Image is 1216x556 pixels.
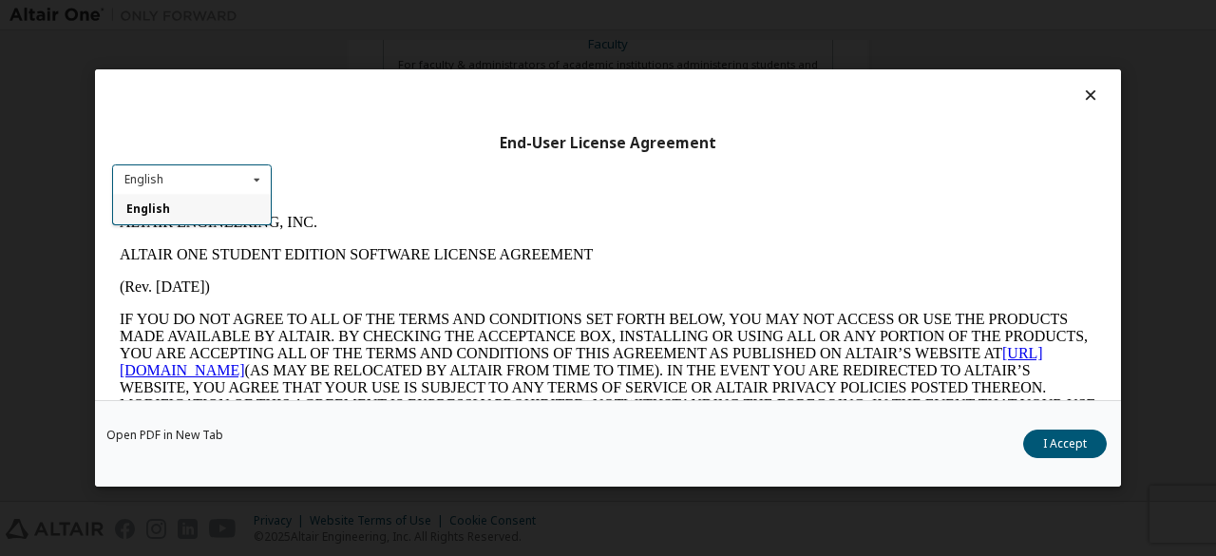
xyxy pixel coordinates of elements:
[112,134,1104,153] div: End-User License Agreement
[126,201,170,218] span: English
[8,72,984,89] p: (Rev. [DATE])
[8,139,931,172] a: [URL][DOMAIN_NAME]
[8,40,984,57] p: ALTAIR ONE STUDENT EDITION SOFTWARE LICENSE AGREEMENT
[106,430,223,441] a: Open PDF in New Tab
[8,8,984,25] p: ALTAIR ENGINEERING, INC.
[1023,430,1107,458] button: I Accept
[124,174,163,185] div: English
[8,105,984,241] p: IF YOU DO NOT AGREE TO ALL OF THE TERMS AND CONDITIONS SET FORTH BELOW, YOU MAY NOT ACCESS OR USE...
